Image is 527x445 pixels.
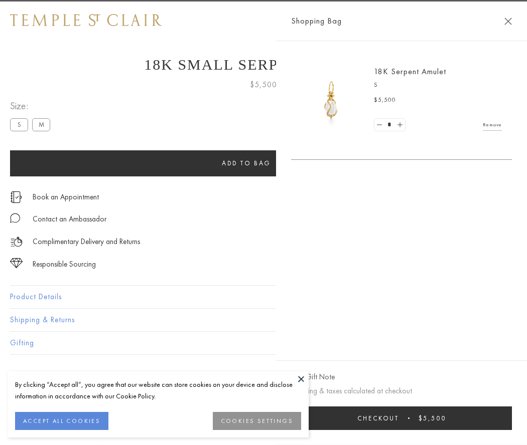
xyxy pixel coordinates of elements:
div: Responsible Sourcing [33,258,96,271]
button: Checkout $5,500 [291,406,512,430]
span: Shopping Bag [291,15,342,28]
span: $5,500 [250,78,277,91]
button: Close Shopping Bag [504,18,512,25]
span: Checkout [357,414,399,422]
img: Temple St. Clair [10,14,162,26]
button: Add Gift Note [291,371,335,383]
button: Add to bag [10,150,483,176]
label: S [10,118,28,131]
button: Gifting [10,332,517,354]
span: $5,500 [419,414,446,422]
p: S [374,80,502,90]
div: Contact an Ambassador [33,213,106,226]
h1: 18K Small Serpent Amulet [10,56,517,73]
label: M [32,118,50,131]
a: Set quantity to 0 [374,119,384,131]
img: icon_sourcing.svg [10,258,23,268]
a: Book an Appointment [33,191,99,202]
button: COOKIES SETTINGS [213,412,301,430]
span: $5,500 [374,95,396,105]
p: Complimentary Delivery and Returns [33,236,140,248]
button: ACCEPT ALL COOKIES [15,412,108,430]
img: icon_appointment.svg [10,191,22,203]
a: 18K Serpent Amulet [374,66,446,77]
div: By clicking “Accept all”, you agree that our website can store cookies on your device and disclos... [15,379,301,402]
button: Shipping & Returns [10,309,517,331]
img: MessageIcon-01_2.svg [10,213,20,223]
button: Product Details [10,286,517,308]
img: icon_delivery.svg [10,236,23,248]
span: Size: [10,98,54,114]
a: Remove [483,119,502,130]
a: Set quantity to 2 [394,119,405,131]
img: P51836-E11SERPPV [301,70,361,130]
p: Shipping & taxes calculated at checkout [291,385,512,397]
span: Add to bag [222,159,271,167]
